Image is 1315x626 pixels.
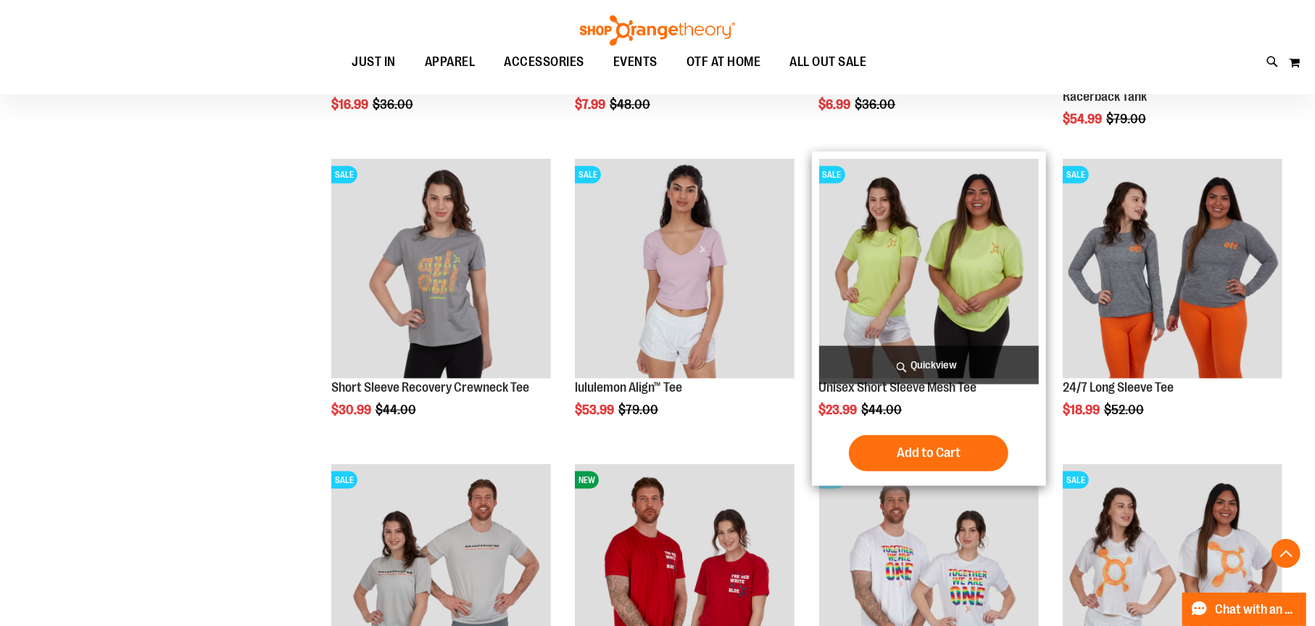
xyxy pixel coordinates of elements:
span: $6.99 [819,97,853,112]
a: Short Sleeve Recovery Crewneck Tee primary imageSALE [331,159,551,381]
span: Chat with an Expert [1216,603,1298,617]
span: $44.00 [862,403,905,417]
span: $23.99 [819,403,860,417]
span: $36.00 [373,97,415,112]
span: SALE [331,471,357,489]
a: Short Sleeve Recovery Crewneck Tee [331,380,529,395]
span: $53.99 [575,403,616,417]
span: $48.00 [610,97,652,112]
img: Product image for 24/7 Long Sleeve Tee [1063,159,1282,379]
span: SALE [575,166,601,184]
span: $54.99 [1063,112,1104,126]
span: $7.99 [575,97,607,112]
a: Product image for lululemon Align™ T-ShirtSALE [575,159,795,381]
span: APPAREL [425,46,476,78]
img: Product image for Unisex Short Sleeve Mesh Tee [819,159,1039,379]
img: Shop Orangetheory [578,15,737,46]
div: product [1055,152,1290,454]
img: Product image for lululemon Align™ T-Shirt [575,159,795,379]
span: ALL OUT SALE [790,46,867,78]
span: EVENTS [613,46,657,78]
div: product [568,152,802,454]
span: $79.00 [618,403,660,417]
span: $36.00 [855,97,898,112]
a: Unisex Short Sleeve Mesh Tee [819,380,977,395]
span: $18.99 [1063,403,1102,417]
div: product [324,152,558,454]
span: Add to Cart [897,445,961,461]
span: SALE [1063,471,1089,489]
span: SALE [331,166,357,184]
button: Back To Top [1272,539,1301,568]
span: $16.99 [331,97,370,112]
span: $44.00 [376,403,418,417]
span: SALE [1063,166,1089,184]
div: product [812,152,1046,486]
button: Add to Cart [849,435,1008,471]
span: $79.00 [1106,112,1148,126]
a: Quickview [819,346,1039,384]
span: NEW [575,471,599,489]
img: Short Sleeve Recovery Crewneck Tee primary image [331,159,551,379]
span: SALE [819,166,845,184]
button: Chat with an Expert [1182,593,1307,626]
span: OTF AT HOME [686,46,761,78]
a: Product image for 24/7 Long Sleeve TeeSALE [1063,159,1282,381]
a: 24/7 Long Sleeve Tee [1063,380,1174,395]
a: Product image for Unisex Short Sleeve Mesh TeeSALE [819,159,1039,381]
span: $30.99 [331,403,373,417]
span: $52.00 [1104,403,1146,417]
a: lululemon Align™ Tee [575,380,682,395]
span: JUST IN [352,46,397,78]
span: ACCESSORIES [505,46,585,78]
